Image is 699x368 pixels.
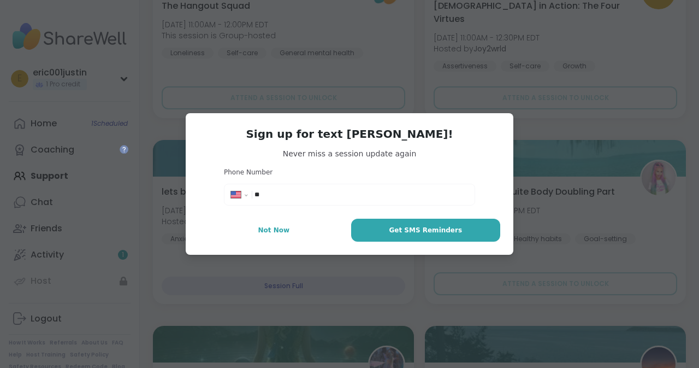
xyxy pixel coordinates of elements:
h3: Phone Number [224,168,475,177]
span: Get SMS Reminders [389,225,462,235]
span: Never miss a session update again [199,148,500,159]
iframe: Spotlight [120,145,128,154]
h3: Sign up for text [PERSON_NAME]! [199,126,500,142]
button: Not Now [199,219,349,242]
img: United States [231,191,241,198]
span: Not Now [258,225,289,235]
button: Get SMS Reminders [351,219,500,242]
